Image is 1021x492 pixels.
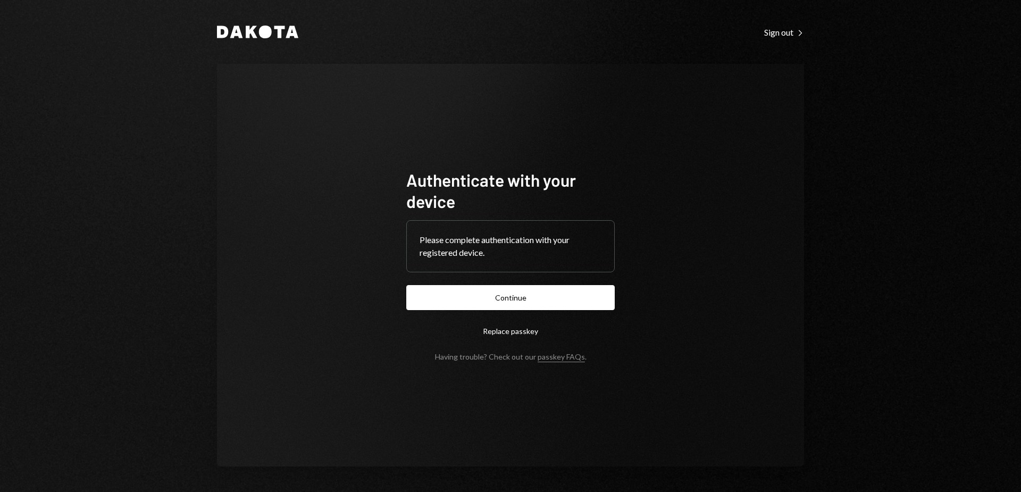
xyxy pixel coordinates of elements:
[538,352,585,362] a: passkey FAQs
[406,319,615,344] button: Replace passkey
[406,169,615,212] h1: Authenticate with your device
[420,234,601,259] div: Please complete authentication with your registered device.
[406,285,615,310] button: Continue
[435,352,587,361] div: Having trouble? Check out our .
[764,27,804,38] div: Sign out
[764,26,804,38] a: Sign out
